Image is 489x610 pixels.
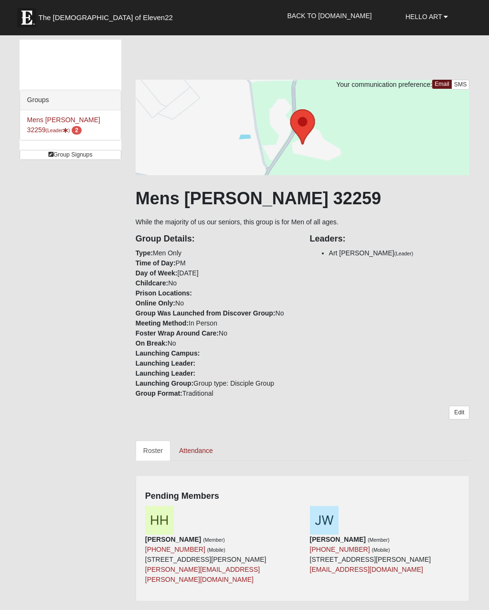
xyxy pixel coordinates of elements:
h4: Group Details: [136,234,296,244]
span: The [DEMOGRAPHIC_DATA] of Eleven22 [39,13,173,22]
strong: [PERSON_NAME] [145,536,201,543]
strong: [PERSON_NAME] [310,536,366,543]
h4: Leaders: [310,234,470,244]
strong: Launching Group: [136,379,193,387]
small: (Mobile) [207,547,225,553]
a: Hello Art [398,5,455,29]
strong: Online Only: [136,299,175,307]
a: Mens [PERSON_NAME] 32259(Leader) 2 [27,116,100,134]
a: Email [432,80,452,89]
span: Hello Art [405,13,442,21]
span: number of pending members [72,126,82,135]
strong: Launching Campus: [136,349,200,357]
strong: Group Was Launched from Discover Group: [136,309,276,317]
a: [PHONE_NUMBER] [310,546,370,553]
a: [PHONE_NUMBER] [145,546,205,553]
a: [PERSON_NAME][EMAIL_ADDRESS][PERSON_NAME][DOMAIN_NAME] [145,566,260,583]
strong: Prison Locations: [136,289,192,297]
strong: Launching Leader: [136,359,195,367]
strong: On Break: [136,339,168,347]
div: Groups [20,90,121,110]
a: Group Signups [20,150,121,160]
span: Your communication preference: [336,81,432,88]
small: (Leader ) [46,127,70,133]
small: (Mobile) [372,547,390,553]
a: Attendance [171,441,221,461]
img: Eleven22 logo [17,8,36,27]
strong: Time of Day: [136,259,176,267]
strong: Launching Leader: [136,369,195,377]
strong: Childcare: [136,279,168,287]
strong: Group Format: [136,389,182,397]
small: (Member) [368,537,390,543]
strong: Type: [136,249,153,257]
strong: Day of Week: [136,269,178,277]
h4: Pending Members [145,491,460,502]
strong: Foster Wrap Around Care: [136,329,219,337]
a: Back to [DOMAIN_NAME] [280,4,379,28]
h1: Mens [PERSON_NAME] 32259 [136,188,470,209]
div: Men Only PM [DATE] No No No In Person No No Group type: Disciple Group Traditional [128,227,303,399]
div: [STREET_ADDRESS][PERSON_NAME] [310,535,431,575]
div: [STREET_ADDRESS][PERSON_NAME] [145,535,296,585]
a: Roster [136,441,170,461]
small: (Member) [203,537,225,543]
a: [EMAIL_ADDRESS][DOMAIN_NAME] [310,566,423,573]
a: SMS [451,80,470,90]
small: (Leader) [394,251,414,256]
strong: Meeting Method: [136,319,189,327]
a: Edit [449,406,469,420]
li: Art [PERSON_NAME] [329,248,470,258]
a: The [DEMOGRAPHIC_DATA] of Eleven22 [12,3,203,27]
